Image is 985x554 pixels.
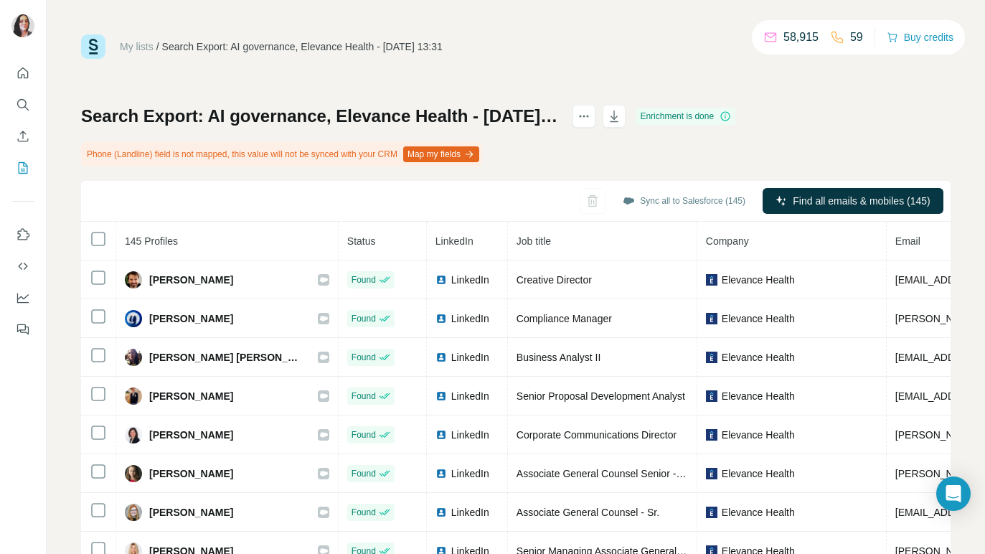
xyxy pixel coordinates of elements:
img: Avatar [125,310,142,327]
span: Found [352,312,376,325]
a: My lists [120,41,154,52]
span: Found [352,467,376,480]
button: Map my fields [403,146,479,162]
span: Email [895,235,920,247]
img: LinkedIn logo [435,468,447,479]
img: Surfe Logo [81,34,105,59]
span: Corporate Communications Director [517,429,677,441]
img: Avatar [125,465,142,482]
button: My lists [11,155,34,181]
div: Open Intercom Messenger [936,476,971,511]
span: Company [706,235,749,247]
img: company-logo [706,390,717,402]
span: Found [352,428,376,441]
span: 145 Profiles [125,235,178,247]
span: Elevance Health [722,389,795,403]
span: Elevance Health [722,428,795,442]
span: Found [352,506,376,519]
span: [PERSON_NAME] [149,273,233,287]
span: Elevance Health [722,350,795,365]
img: LinkedIn logo [435,390,447,402]
button: Enrich CSV [11,123,34,149]
span: Associate General Counsel Senior - Information Security [517,468,768,479]
span: Compliance Manager [517,313,612,324]
img: Avatar [125,504,142,521]
img: company-logo [706,468,717,479]
span: Found [352,390,376,403]
img: LinkedIn logo [435,274,447,286]
p: 59 [850,29,863,46]
img: company-logo [706,313,717,324]
span: Find all emails & mobiles (145) [793,194,930,208]
span: [PERSON_NAME] [149,311,233,326]
img: LinkedIn logo [435,352,447,363]
span: Elevance Health [722,273,795,287]
span: Creative Director [517,274,592,286]
img: LinkedIn logo [435,507,447,518]
span: [PERSON_NAME] [149,389,233,403]
span: Found [352,351,376,364]
span: [PERSON_NAME] [149,505,233,520]
button: Feedback [11,316,34,342]
img: Avatar [125,271,142,288]
p: 58,915 [783,29,819,46]
span: Job title [517,235,551,247]
img: LinkedIn logo [435,429,447,441]
span: LinkedIn [451,505,489,520]
span: Associate General Counsel - Sr. [517,507,659,518]
span: [PERSON_NAME] [149,428,233,442]
img: Avatar [125,426,142,443]
span: LinkedIn [451,389,489,403]
span: Senior Proposal Development Analyst [517,390,685,402]
span: Business Analyst II [517,352,601,363]
span: Found [352,273,376,286]
h1: Search Export: AI governance, Elevance Health - [DATE] 13:31 [81,105,560,128]
button: Search [11,92,34,118]
span: LinkedIn [451,428,489,442]
li: / [156,39,159,54]
button: Quick start [11,60,34,86]
img: company-logo [706,507,717,518]
img: company-logo [706,352,717,363]
span: Elevance Health [722,311,795,326]
img: Avatar [11,14,34,37]
span: LinkedIn [451,350,489,365]
button: Dashboard [11,285,34,311]
button: actions [572,105,595,128]
button: Use Surfe on LinkedIn [11,222,34,248]
span: [PERSON_NAME] [PERSON_NAME] [149,350,303,365]
span: LinkedIn [451,311,489,326]
div: Phone (Landline) field is not mapped, this value will not be synced with your CRM [81,142,482,166]
span: Elevance Health [722,466,795,481]
button: Find all emails & mobiles (145) [763,188,943,214]
img: Avatar [125,388,142,405]
img: LinkedIn logo [435,313,447,324]
button: Buy credits [887,27,953,47]
span: Status [347,235,376,247]
img: company-logo [706,274,717,286]
div: Search Export: AI governance, Elevance Health - [DATE] 13:31 [162,39,443,54]
img: Avatar [125,349,142,366]
span: [PERSON_NAME] [149,466,233,481]
div: Enrichment is done [636,108,735,125]
span: LinkedIn [435,235,473,247]
button: Use Surfe API [11,253,34,279]
span: LinkedIn [451,466,489,481]
span: LinkedIn [451,273,489,287]
img: company-logo [706,429,717,441]
button: Sync all to Salesforce (145) [613,190,755,212]
span: Elevance Health [722,505,795,520]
